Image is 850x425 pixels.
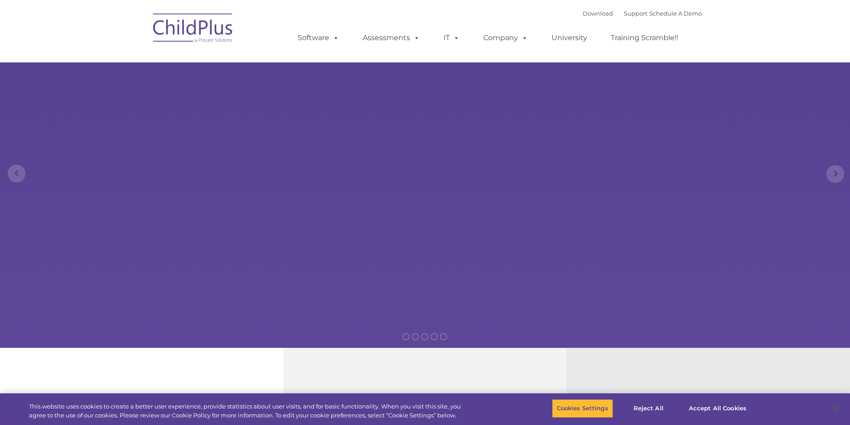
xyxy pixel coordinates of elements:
span: Phone number [124,95,162,102]
a: Support [624,10,647,17]
a: Software [289,29,348,47]
a: IT [435,29,469,47]
font: | [583,10,702,17]
a: Schedule A Demo [649,10,702,17]
button: Cookies Settings [552,399,613,418]
button: Reject All [621,399,676,418]
a: Training Scramble!! [602,29,687,47]
a: Assessments [354,29,429,47]
img: ChildPlus by Procare Solutions [149,7,238,52]
a: Company [474,29,537,47]
div: This website uses cookies to create a better user experience, provide statistics about user visit... [29,402,468,420]
button: Close [826,399,846,418]
a: University [543,29,596,47]
a: Download [583,10,613,17]
button: Accept All Cookies [684,399,751,418]
span: Last name [124,59,151,66]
